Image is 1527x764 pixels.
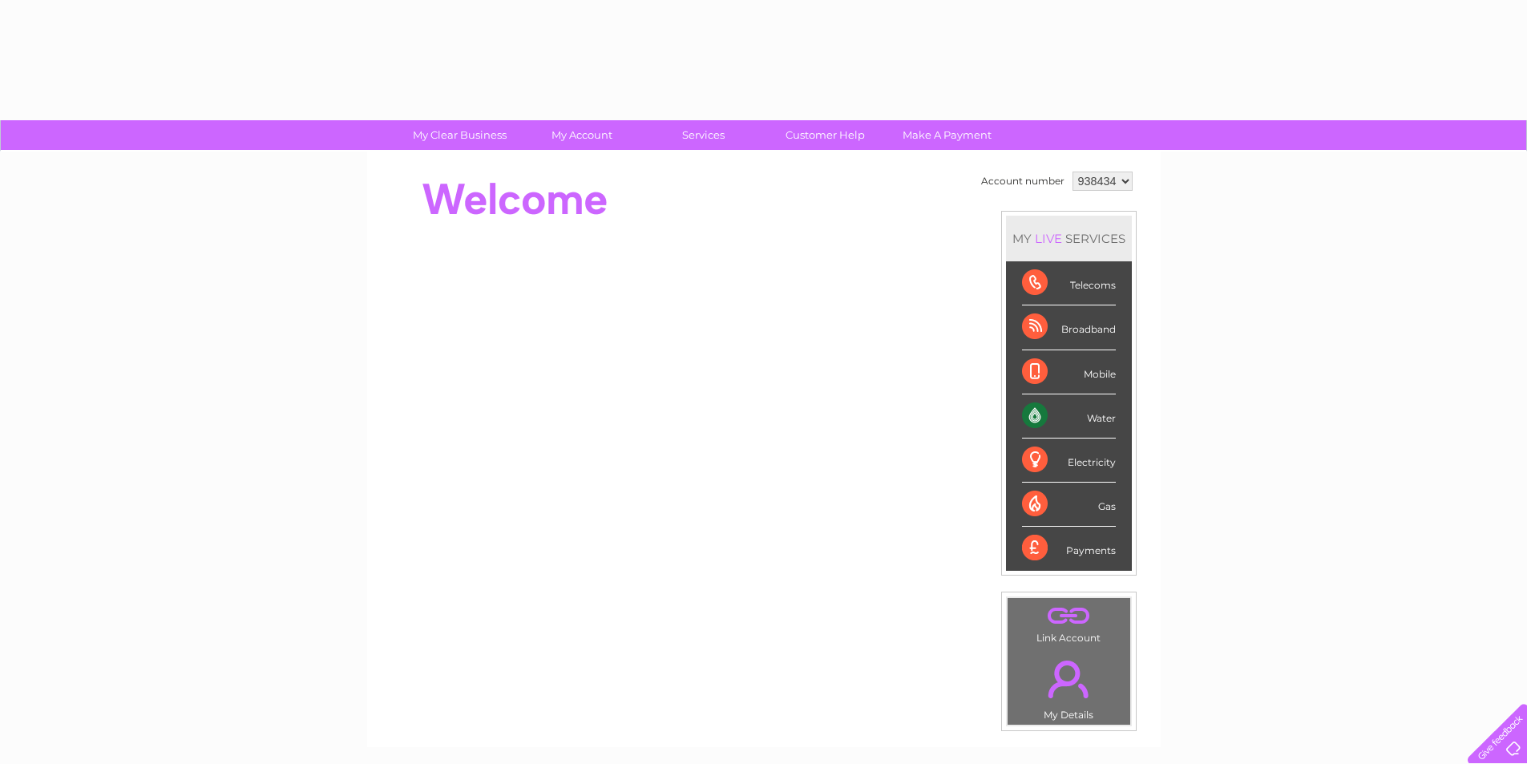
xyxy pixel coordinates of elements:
a: My Clear Business [394,120,526,150]
a: Customer Help [759,120,891,150]
a: My Account [515,120,648,150]
td: Link Account [1007,597,1131,648]
div: Broadband [1022,305,1116,350]
div: MY SERVICES [1006,216,1132,261]
td: Account number [977,168,1068,195]
div: Mobile [1022,350,1116,394]
td: My Details [1007,647,1131,726]
div: Water [1022,394,1116,439]
div: Payments [1022,527,1116,570]
a: Services [637,120,770,150]
a: Make A Payment [881,120,1013,150]
a: . [1012,602,1126,630]
a: . [1012,651,1126,707]
div: Telecoms [1022,261,1116,305]
div: Electricity [1022,439,1116,483]
div: Gas [1022,483,1116,527]
div: LIVE [1032,231,1065,246]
